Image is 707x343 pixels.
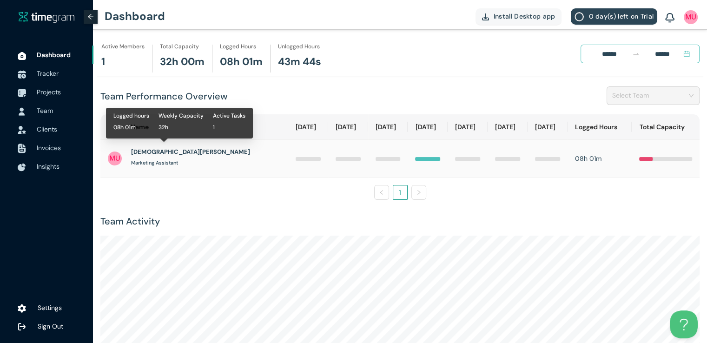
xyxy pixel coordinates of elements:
button: right [411,185,426,200]
span: Sign Out [38,322,63,330]
h1: 08h 01m [113,123,149,132]
span: 0 day(s) left on Trial [588,11,654,21]
span: swap-right [632,50,640,58]
img: InsightsIcon [18,163,26,171]
span: Install Desktop app [494,11,555,21]
span: to [632,50,640,58]
a: 1 [393,185,407,199]
span: Settings [38,303,62,312]
img: BellIcon [665,13,674,23]
iframe: Toggle Customer Support [670,310,698,338]
img: timegram [19,12,74,23]
img: settings.78e04af822cf15d41b38c81147b09f22.svg [18,304,26,313]
h1: Active Tasks [213,112,245,120]
span: Insights [37,162,59,171]
h1: 08h 01m [220,54,263,70]
th: [DATE] [448,114,488,140]
img: DownloadApp [482,13,489,20]
li: 1 [393,185,408,200]
h1: Team Activity [100,214,700,229]
th: Total Capacity [632,114,700,140]
th: [DATE] [368,114,408,140]
button: Install Desktop app [476,8,562,25]
li: Next Page [411,185,426,200]
img: InvoiceIcon [18,126,26,134]
li: Previous Page [374,185,389,200]
h1: Marketing Assistant [131,159,178,167]
h1: Weekly Capacity [159,112,204,120]
h1: 43m 44s [278,54,321,70]
img: logOut.ca60ddd252d7bab9102ea2608abe0238.svg [18,323,26,331]
th: Logged Hours [568,114,632,140]
img: UserIcon [18,107,26,116]
span: Team [37,106,53,115]
th: [DATE] [328,114,368,140]
h1: 32h [159,123,204,132]
h1: Dashboard [105,2,165,30]
h1: Logged Hours [220,42,256,51]
img: ProjectIcon [18,89,26,97]
span: Clients [37,125,57,133]
img: UserIcon [108,152,122,165]
th: Name [100,114,288,140]
span: Dashboard [37,51,71,59]
button: left [374,185,389,200]
div: 08h 01m [575,153,625,164]
img: InvoiceIcon [18,144,26,153]
th: [DATE] [408,114,448,140]
h1: 1 [213,123,245,132]
span: Invoices [37,144,61,152]
img: TimeTrackerIcon [18,70,26,79]
a: timegram [19,11,74,23]
h1: 1 [101,54,105,70]
h1: Total Capacity [160,42,199,51]
span: right [416,190,422,195]
h1: Active Members [101,42,145,51]
span: Tracker [37,69,59,78]
img: DashboardIcon [18,52,26,60]
h1: Unlogged Hours [278,42,320,51]
h1: [DEMOGRAPHIC_DATA][PERSON_NAME] [131,147,250,157]
button: 0 day(s) left on Trial [571,8,657,25]
span: left [379,190,384,195]
span: Projects [37,88,61,96]
th: [DATE] [488,114,528,140]
span: arrow-left [87,13,94,20]
h1: Team Performance Overview [100,89,228,104]
h1: 32h 00m [160,54,205,70]
img: UserIcon [684,10,698,24]
th: [DATE] [288,114,328,140]
h1: Logged hours [113,112,149,120]
th: [DATE] [528,114,568,140]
